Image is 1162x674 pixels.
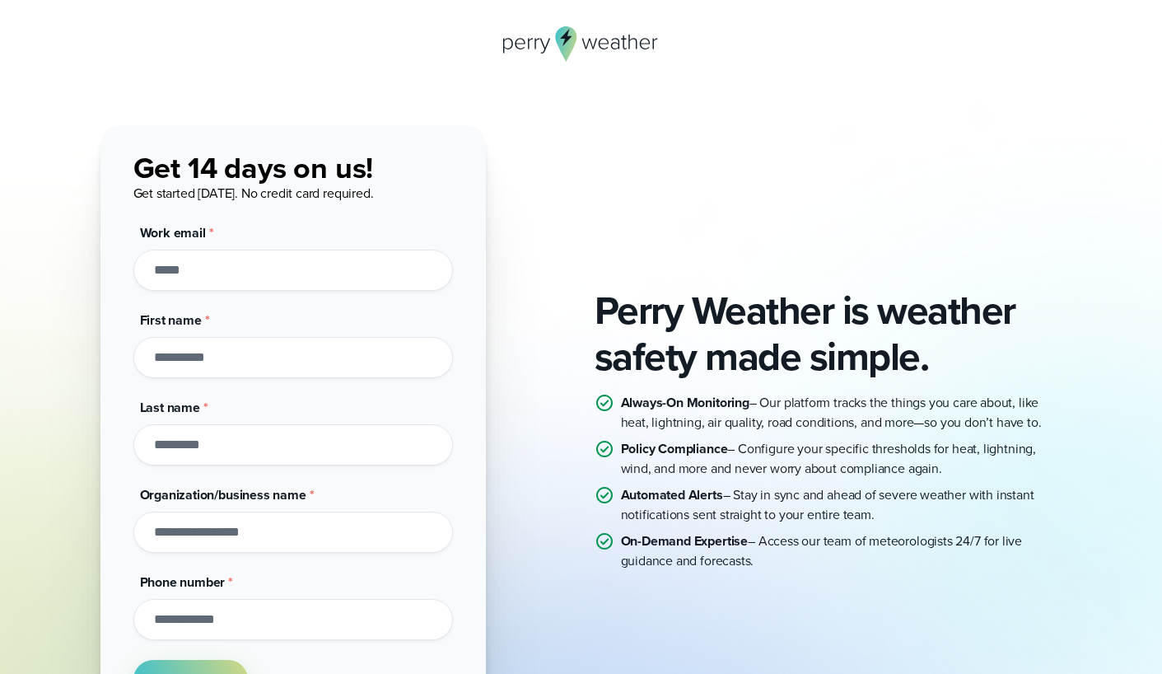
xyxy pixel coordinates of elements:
strong: Policy Compliance [621,439,728,458]
p: – Our platform tracks the things you care about, like heat, lightning, air quality, road conditio... [621,393,1062,433]
span: Organization/business name [140,485,306,504]
p: – Access our team of meteorologists 24/7 for live guidance and forecasts. [621,531,1062,571]
span: First name [140,311,202,330]
strong: Automated Alerts [621,485,723,504]
h2: Perry Weather is weather safety made simple. [595,288,1062,380]
span: Phone number [140,573,226,592]
strong: On-Demand Expertise [621,531,749,550]
span: Get started [DATE]. No credit card required. [133,184,374,203]
p: – Stay in sync and ahead of severe weather with instant notifications sent straight to your entir... [621,485,1062,525]
span: Last name [140,398,200,417]
span: Work email [140,223,206,242]
strong: Always-On Monitoring [621,393,749,412]
span: Get 14 days on us! [133,146,374,190]
p: – Configure your specific thresholds for heat, lightning, wind, and more and never worry about co... [621,439,1062,479]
